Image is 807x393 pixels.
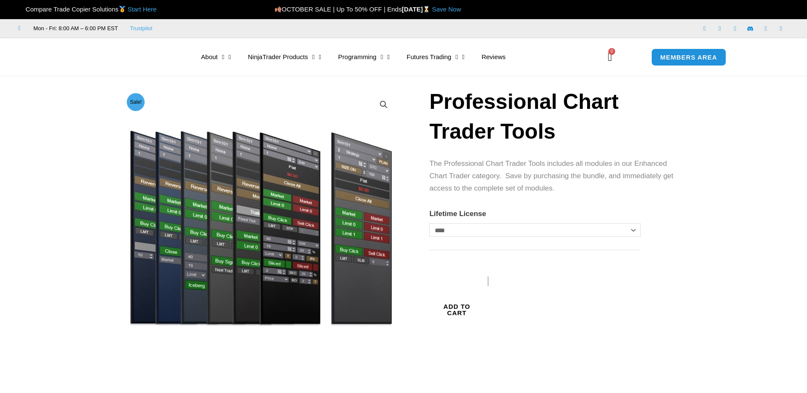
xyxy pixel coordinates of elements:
[429,158,678,195] p: The Professional Chart Trader Tools includes all modules in our Enhanced Chart Trader category. S...
[398,47,473,67] a: Futures Trading
[128,6,157,13] a: Start Here
[275,6,281,12] img: 🍂
[240,47,330,67] a: NinjaTrader Products
[513,277,531,286] text: ••••••
[85,42,176,72] img: LogoAI | Affordable Indicators – NinjaTrader
[330,47,398,67] a: Programming
[608,48,615,55] span: 0
[429,210,486,218] label: Lifetime License
[432,6,461,13] a: Save Now
[130,23,152,34] a: Trustpilot
[473,47,514,67] a: Reviews
[18,6,157,13] span: Compare Trade Copier Solutions
[429,87,678,146] h1: Professional Chart Trader Tools
[193,47,240,67] a: About
[429,263,484,356] button: Add to cart
[124,91,398,326] img: ProfessionalToolsBundlePage
[660,54,717,60] span: MEMBERS AREA
[19,6,25,12] img: 🏆
[119,6,125,12] img: 🥇
[127,93,145,111] span: Sale!
[651,48,726,66] a: MEMBERS AREA
[274,6,402,13] span: OCTOBER SALE | Up To 50% OFF | Ends
[376,97,391,112] a: View full-screen image gallery
[484,273,548,362] button: Buy with GPay
[193,47,594,67] nav: Menu
[402,6,432,13] strong: [DATE]
[595,45,625,69] a: 0
[31,23,118,34] span: Mon - Fri: 8:00 AM – 6:00 PM EST
[423,6,430,12] img: ⌛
